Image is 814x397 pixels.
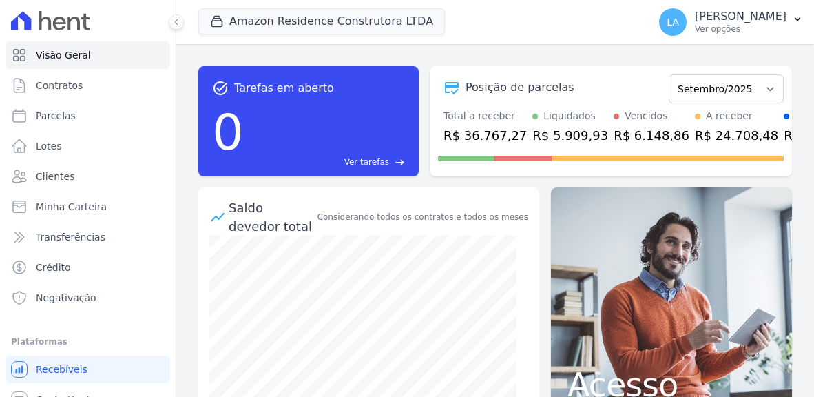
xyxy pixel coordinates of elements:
span: Clientes [36,170,74,183]
a: Transferências [6,223,170,251]
p: Ver opções [695,23,786,34]
a: Ver tarefas east [249,156,405,168]
span: Tarefas em aberto [234,80,334,96]
button: Amazon Residence Construtora LTDA [198,8,445,34]
div: Posição de parcelas [466,79,574,96]
a: Contratos [6,72,170,99]
div: Plataformas [11,334,165,350]
div: R$ 24.708,48 [695,126,778,145]
span: Recebíveis [36,363,87,376]
p: [PERSON_NAME] [695,10,786,23]
span: Minha Carteira [36,200,107,214]
a: Clientes [6,163,170,190]
div: R$ 36.767,27 [443,126,527,145]
div: Liquidados [543,109,596,123]
div: Total a receber [443,109,527,123]
div: A receber [706,109,753,123]
div: 0 [212,96,244,168]
span: LA [667,17,679,27]
span: Lotes [36,139,62,153]
div: Considerando todos os contratos e todos os meses [317,211,528,223]
a: Negativação [6,284,170,312]
a: Lotes [6,132,170,160]
span: east [395,157,405,167]
div: Saldo devedor total [229,198,315,236]
span: task_alt [212,80,229,96]
a: Crédito [6,254,170,281]
button: LA [PERSON_NAME] Ver opções [648,3,814,41]
span: Parcelas [36,109,76,123]
a: Visão Geral [6,41,170,69]
a: Minha Carteira [6,193,170,221]
a: Recebíveis [6,356,170,383]
div: R$ 6.148,86 [614,126,689,145]
span: Visão Geral [36,48,91,62]
span: Transferências [36,230,105,244]
span: Contratos [36,79,83,92]
span: Crédito [36,261,71,274]
span: Negativação [36,291,96,305]
span: Ver tarefas [344,156,389,168]
a: Parcelas [6,102,170,130]
div: Vencidos [625,109,667,123]
div: R$ 5.909,93 [532,126,608,145]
